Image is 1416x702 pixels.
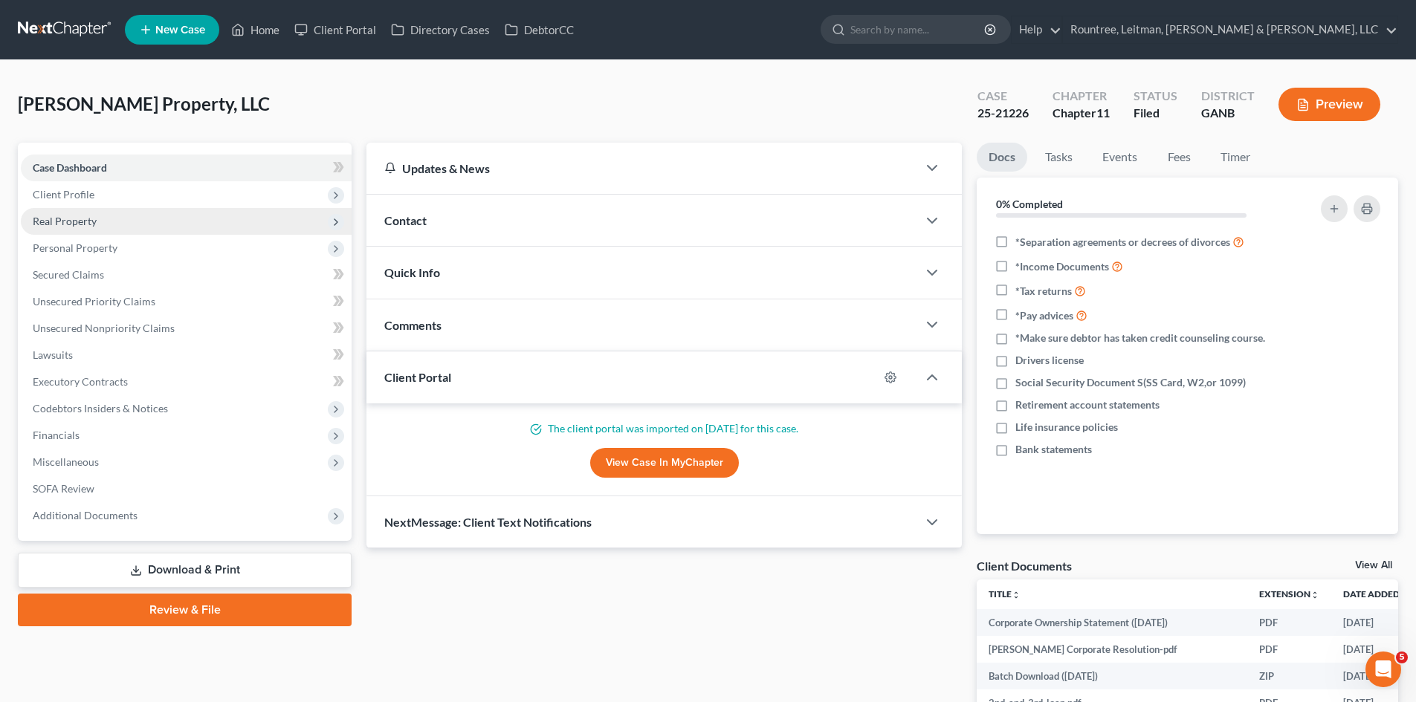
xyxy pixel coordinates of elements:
[33,348,73,361] span: Lawsuits
[21,368,352,395] a: Executory Contracts
[1278,88,1380,121] button: Preview
[1033,143,1084,172] a: Tasks
[977,143,1027,172] a: Docs
[21,288,352,315] a: Unsecured Priority Claims
[33,429,80,441] span: Financials
[18,553,352,588] a: Download & Print
[497,16,581,43] a: DebtorCC
[1343,588,1410,599] a: Date Added expand_more
[1209,143,1262,172] a: Timer
[287,16,384,43] a: Client Portal
[1396,651,1408,663] span: 5
[1053,105,1110,122] div: Chapter
[155,25,205,36] span: New Case
[1015,442,1092,457] span: Bank statements
[977,88,1029,105] div: Case
[1201,105,1255,122] div: GANB
[1090,143,1149,172] a: Events
[384,16,497,43] a: Directory Cases
[1247,609,1331,636] td: PDF
[1134,88,1177,105] div: Status
[1053,88,1110,105] div: Chapter
[590,448,739,478] a: View Case in MyChapter
[21,342,352,368] a: Lawsuits
[1015,235,1230,250] span: *Separation agreements or decrees of divorces
[1015,284,1072,299] span: *Tax returns
[996,198,1063,210] strong: 0% Completed
[33,322,175,334] span: Unsecured Nonpriority Claims
[384,370,451,384] span: Client Portal
[33,455,99,468] span: Miscellaneous
[1096,105,1110,120] span: 11
[33,188,94,201] span: Client Profile
[1015,331,1265,345] span: *Make sure debtor has taken credit counseling course.
[384,213,427,227] span: Contact
[1015,397,1160,412] span: Retirement account statements
[1015,375,1246,390] span: Social Security Document S(SS Card, W2,or 1099)
[18,594,352,626] a: Review & File
[850,16,986,43] input: Search by name...
[1247,663,1331,689] td: ZIP
[977,558,1072,573] div: Client Documents
[384,515,592,529] span: NextMessage: Client Text Notifications
[1015,308,1073,323] span: *Pay advices
[1015,259,1109,274] span: *Income Documents
[224,16,287,43] a: Home
[21,155,352,181] a: Case Dashboard
[1012,16,1061,43] a: Help
[1355,560,1392,571] a: View All
[33,295,155,308] span: Unsecured Priority Claims
[1012,591,1021,599] i: unfold_more
[384,265,440,279] span: Quick Info
[33,241,117,254] span: Personal Property
[33,161,107,174] span: Case Dashboard
[1201,88,1255,105] div: District
[1310,591,1319,599] i: unfold_more
[384,421,944,436] p: The client portal was imported on [DATE] for this case.
[384,160,899,176] div: Updates & News
[977,105,1029,122] div: 25-21226
[21,315,352,342] a: Unsecured Nonpriority Claims
[1259,588,1319,599] a: Extensionunfold_more
[1015,420,1118,435] span: Life insurance policies
[21,475,352,502] a: SOFA Review
[33,215,97,227] span: Real Property
[384,318,442,332] span: Comments
[33,375,128,388] span: Executory Contracts
[33,482,94,495] span: SOFA Review
[977,663,1247,689] td: Batch Download ([DATE])
[1015,353,1084,368] span: Drivers license
[33,402,168,415] span: Codebtors Insiders & Notices
[977,636,1247,663] td: [PERSON_NAME] Corporate Resolution-pdf
[18,93,270,114] span: [PERSON_NAME] Property, LLC
[1365,651,1401,687] iframe: Intercom live chat
[33,509,138,521] span: Additional Documents
[977,609,1247,636] td: Corporate Ownership Statement ([DATE])
[1155,143,1203,172] a: Fees
[1134,105,1177,122] div: Filed
[33,268,104,281] span: Secured Claims
[1063,16,1397,43] a: Rountree, Leitman, [PERSON_NAME] & [PERSON_NAME], LLC
[1247,636,1331,663] td: PDF
[989,588,1021,599] a: Titleunfold_more
[21,261,352,288] a: Secured Claims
